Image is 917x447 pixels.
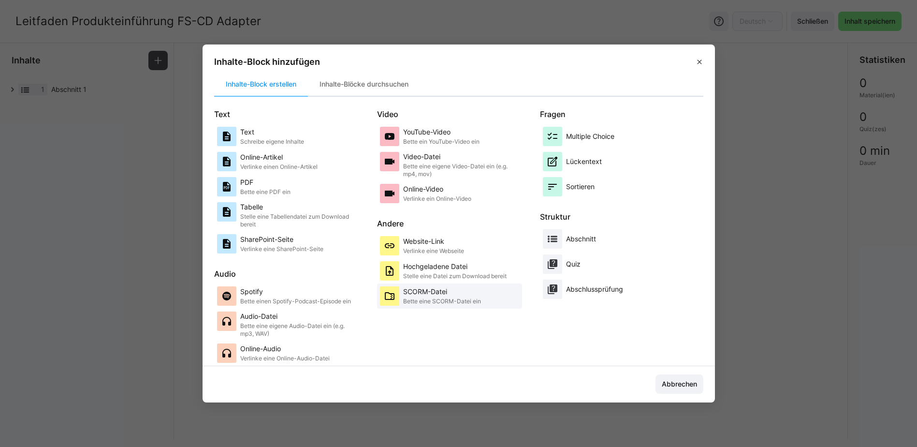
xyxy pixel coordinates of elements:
p: Online-Video [403,184,471,194]
p: Verlinke eine Webseite [403,247,464,255]
p: Video-Datei [403,152,519,162]
p: Spotify [240,287,351,297]
p: Verlinke eine Online-Audio-Datei [240,355,330,362]
span: Abbrechen [660,379,699,389]
h3: Inhalte-Block hinzufügen [214,56,320,67]
p: Schreibe eigene Inhalte [240,138,304,146]
p: Audio-Datei [240,312,356,321]
p: Website-Link [403,237,464,246]
p: YouTube-Video [403,127,480,137]
div: Inhalte-Blöcke durchsuchen [308,73,420,96]
div: Inhalte-Block erstellen [214,73,308,96]
p: Abschnitt [566,234,596,244]
p: Multiple Choice [566,132,614,141]
p: Quiz [566,259,581,269]
p: Lückentext [566,157,602,166]
p: Bette eine eigene Audio-Datei ein (e.g. mp3, WAV) [240,322,356,338]
p: Stelle eine Datei zum Download bereit [403,272,507,280]
p: Verlinke eine SharePoint-Seite [240,245,323,253]
p: Online-Artikel [240,152,318,162]
p: Tabelle [240,202,356,212]
p: Abschlussprüfung [566,284,623,294]
p: Verlinke ein Online-Video [403,195,471,203]
p: Bette einen Spotify-Podcast-Episode ein [240,298,351,305]
p: Online-Audio [240,344,330,354]
p: Bette ein YouTube-Video ein [403,138,480,146]
p: SharePoint-Seite [240,235,323,244]
p: Text [240,127,304,137]
p: Struktur [540,211,703,223]
p: Bette eine PDF ein [240,188,291,196]
p: Fragen [540,108,703,120]
p: Stelle eine Tabellendatei zum Download bereit [240,213,356,228]
p: Bette eine eigene Video-Datei ein (e.g. mp4, mov) [403,163,519,178]
p: Hochgeladene Datei [403,262,507,271]
p: Video [377,108,540,120]
p: Sortieren [566,182,595,192]
p: Bette eine SCORM-Datei ein [403,298,481,305]
p: Text [214,108,377,120]
p: Verlinke einen Online-Artikel [240,163,318,171]
p: SCORM-Datei [403,287,481,297]
button: Abbrechen [655,374,703,394]
p: PDF [240,178,291,187]
p: Audio [214,268,377,280]
p: Andere [377,218,540,229]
